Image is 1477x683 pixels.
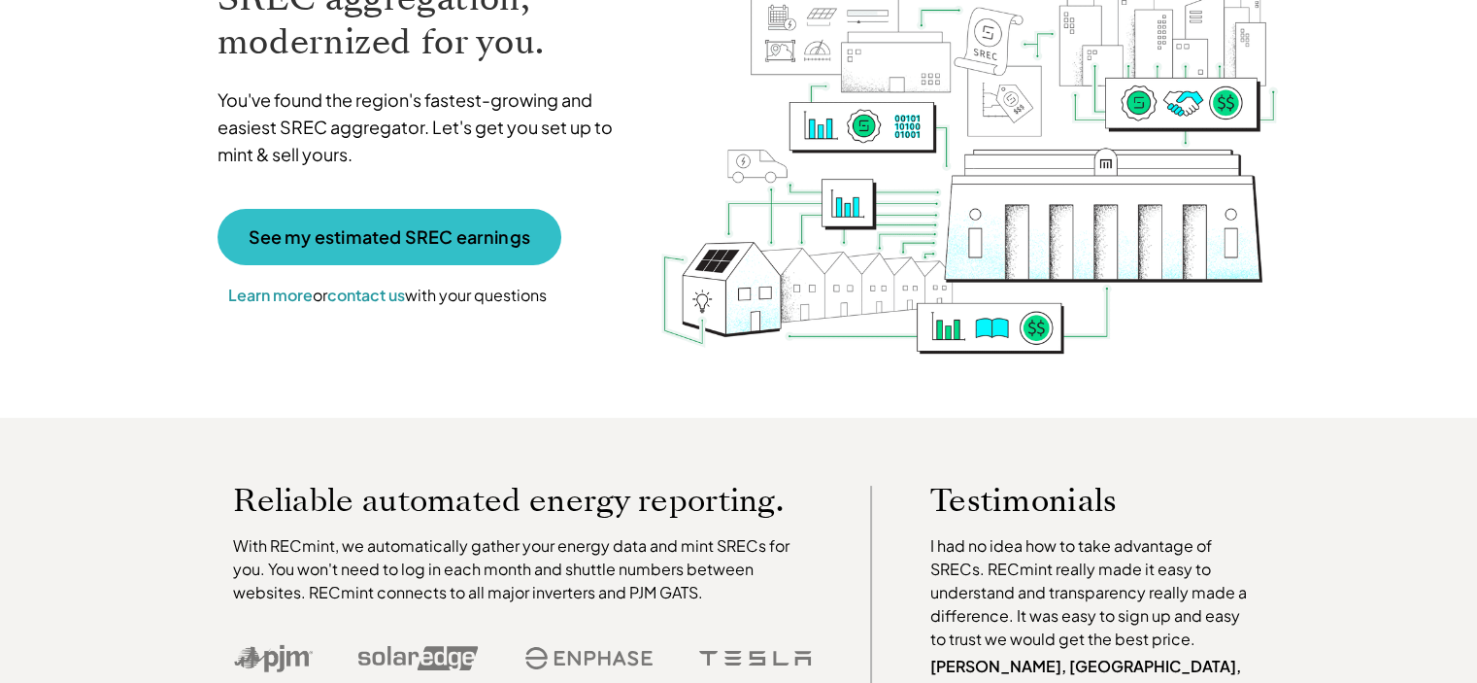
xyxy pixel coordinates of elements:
p: You've found the region's fastest-growing and easiest SREC aggregator. Let's get you set up to mi... [218,86,631,168]
p: I had no idea how to take advantage of SRECs. RECmint really made it easy to understand and trans... [930,534,1257,651]
p: With RECmint, we automatically gather your energy data and mint SRECs for you. You won't need to ... [233,534,812,604]
a: See my estimated SREC earnings [218,209,561,265]
p: or with your questions [218,283,557,308]
p: Reliable automated energy reporting. [233,486,812,515]
p: Testimonials [930,486,1220,515]
a: contact us [327,285,405,305]
a: Learn more [228,285,313,305]
p: See my estimated SREC earnings [249,228,530,246]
